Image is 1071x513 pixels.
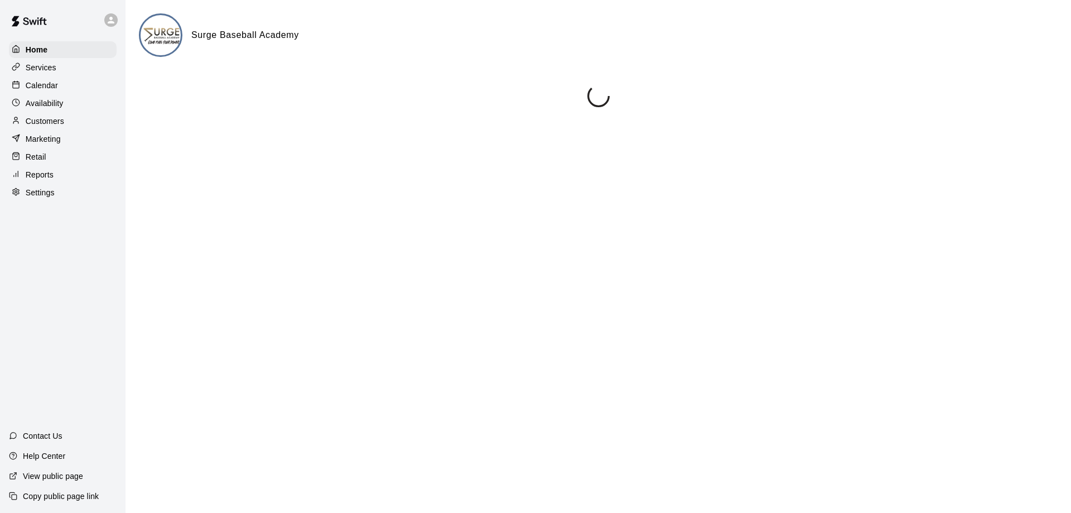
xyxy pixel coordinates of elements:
img: Surge Baseball Academy logo [141,15,182,57]
p: Marketing [26,133,61,145]
a: Retail [9,148,117,165]
p: Contact Us [23,430,62,442]
p: Help Center [23,450,65,462]
p: Copy public page link [23,491,99,502]
a: Services [9,59,117,76]
p: Reports [26,169,54,180]
a: Home [9,41,117,58]
p: View public page [23,471,83,482]
h6: Surge Baseball Academy [191,28,299,42]
p: Calendar [26,80,58,91]
a: Settings [9,184,117,201]
p: Retail [26,151,46,162]
a: Marketing [9,131,117,147]
p: Services [26,62,56,73]
a: Calendar [9,77,117,94]
a: Customers [9,113,117,130]
p: Customers [26,116,64,127]
p: Availability [26,98,64,109]
p: Home [26,44,48,55]
a: Availability [9,95,117,112]
p: Settings [26,187,55,198]
a: Reports [9,166,117,183]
